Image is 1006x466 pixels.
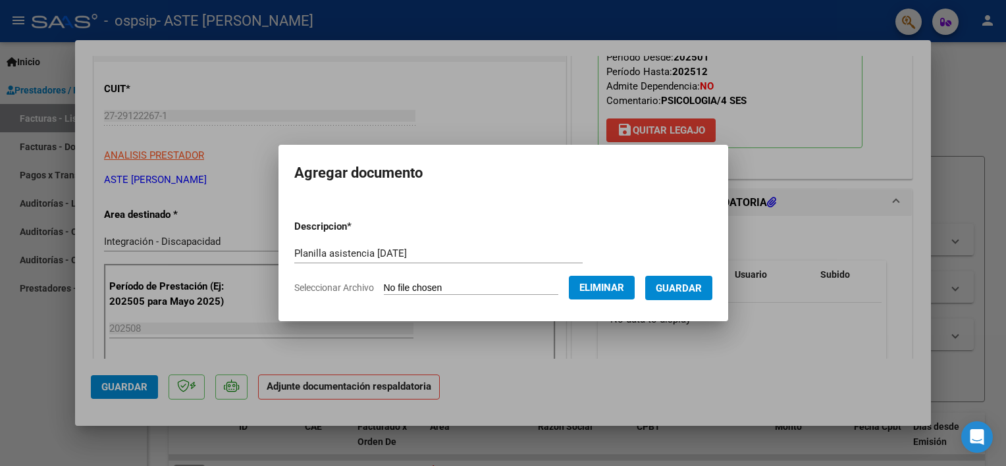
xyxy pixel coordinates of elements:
[569,276,635,299] button: Eliminar
[645,276,712,300] button: Guardar
[294,219,420,234] p: Descripcion
[294,161,712,186] h2: Agregar documento
[294,282,374,293] span: Seleccionar Archivo
[961,421,993,453] div: Open Intercom Messenger
[579,282,624,294] span: Eliminar
[656,282,702,294] span: Guardar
